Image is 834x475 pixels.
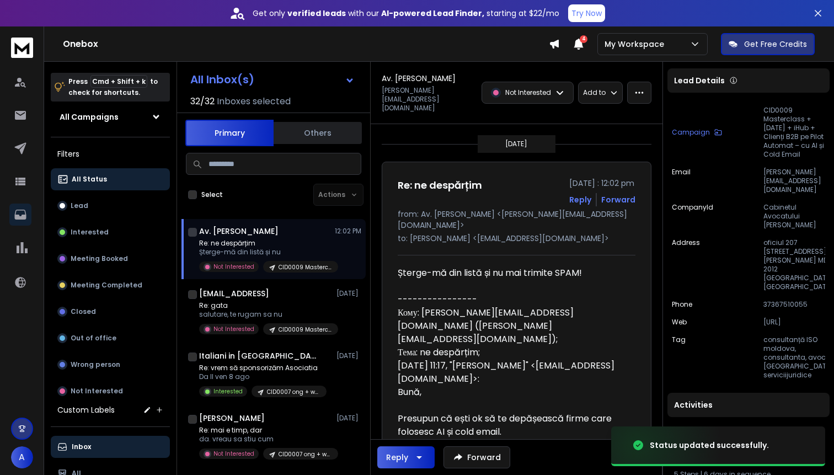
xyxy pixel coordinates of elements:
h1: [PERSON_NAME] [199,413,265,424]
span: Cmd + Shift + k [90,75,147,88]
p: [DATE] : 12:02 pm [569,178,635,189]
button: Try Now [568,4,605,22]
div: Bună, [398,386,627,399]
p: oficiul 207 [STREET_ADDRESS][PERSON_NAME] MD-2012 [GEOGRAPHIC_DATA] [GEOGRAPHIC_DATA] [763,238,825,291]
button: Wrong person [51,354,170,376]
p: CID0009 Masterclass + [DATE] + iHub + Clienți B2B pe Pilot Automat – cu AI și Cold Email [279,325,332,334]
button: All Campaigns [51,106,170,128]
p: Re: vrem să sponsorizăm Asociatia [199,364,327,372]
p: Campaign [672,128,710,137]
p: Interested [71,228,109,237]
button: Primary [185,120,274,146]
p: Re: ne despărțim [199,239,332,248]
button: Forward [443,446,510,468]
p: [PERSON_NAME][EMAIL_ADDRESS][DOMAIN_NAME] [382,86,475,113]
p: Da Il ven 8 ago [199,372,327,381]
div: Кому: [PERSON_NAME][EMAIL_ADDRESS][DOMAIN_NAME] ([PERSON_NAME][EMAIL_ADDRESS][DOMAIN_NAME]); [398,306,627,346]
button: All Inbox(s) [181,68,363,90]
p: Get Free Credits [744,39,807,50]
h1: Av. [PERSON_NAME] [382,73,456,84]
p: consultanță ISO moldova, consultanta, avocat [GEOGRAPHIC_DATA], serviciijuridice [763,335,825,380]
span: 32 / 32 [190,95,215,108]
button: Lead [51,195,170,217]
p: Not Interested [505,88,551,97]
p: [DATE] [336,289,361,298]
button: Out of office [51,327,170,349]
p: [DATE] [505,140,527,148]
p: Șterge-mă din listă și nu [199,248,332,257]
p: Inbox [72,442,91,451]
p: Lead Details [674,75,725,86]
label: Select [201,190,223,199]
h1: Italiani in [GEOGRAPHIC_DATA] [199,350,320,361]
p: to: [PERSON_NAME] <[EMAIL_ADDRESS][DOMAIN_NAME]> [398,233,635,244]
button: Meeting Booked [51,248,170,270]
div: Forward [601,194,635,205]
p: Out of office [71,334,116,343]
div: Status updated successfully. [650,440,769,451]
p: Try Now [571,8,602,19]
p: CID0007 ong + workshop [279,450,332,458]
button: All Status [51,168,170,190]
p: da. vreau sa stiu cum [199,435,332,444]
p: [DATE] [336,351,361,360]
div: ---------------- [398,293,627,306]
p: web [672,318,687,327]
h1: Re: ne despărțim [398,178,482,193]
div: Тема: ne despărțim; [398,346,627,359]
button: Inbox [51,436,170,458]
p: Phone [672,300,692,309]
p: Not Interested [213,263,254,271]
h1: All Campaigns [60,111,119,122]
p: companyId [672,203,713,230]
p: Press to check for shortcuts. [68,76,158,98]
div: Șterge-mă din listă și nu mai trimite SPAM! [398,266,627,280]
span: 4 [580,35,587,43]
p: Not Interested [213,325,254,333]
img: logo [11,38,33,58]
strong: AI-powered Lead Finder, [381,8,484,19]
button: A [11,446,33,468]
button: Meeting Completed [51,274,170,296]
p: tag [672,335,686,380]
p: Meeting Booked [71,254,128,263]
p: Not Interested [71,387,123,396]
h1: All Inbox(s) [190,74,254,85]
p: Meeting Completed [71,281,142,290]
p: Get only with our starting at $22/mo [253,8,559,19]
p: 12:02 PM [335,227,361,236]
button: Campaign [672,106,722,159]
p: All Status [72,175,107,184]
div: Presupun că ești ok să te depășească firme care folosesc AI și cold email. [398,412,627,439]
button: Get Free Credits [721,33,815,55]
p: CID0009 Masterclass + [DATE] + iHub + Clienți B2B pe Pilot Automat – cu AI și Cold Email [763,106,825,159]
h1: [EMAIL_ADDRESS] [199,288,269,299]
p: Interested [213,387,243,396]
p: Re: gata [199,301,332,310]
p: My Workspace [605,39,669,50]
p: Email [672,168,691,194]
p: salutare, te rugam sa nu [199,310,332,319]
button: Reply [377,446,435,468]
p: Re: mai e timp, dar [199,426,332,435]
p: [PERSON_NAME][EMAIL_ADDRESS][DOMAIN_NAME] [763,168,825,194]
p: Closed [71,307,96,316]
h3: Filters [51,146,170,162]
p: Cabinetul Avocatului [PERSON_NAME] [763,203,825,230]
strong: verified leads [287,8,346,19]
button: Closed [51,301,170,323]
button: Reply [569,194,591,205]
p: from: Av. [PERSON_NAME] <[PERSON_NAME][EMAIL_ADDRESS][DOMAIN_NAME]> [398,209,635,231]
h3: Custom Labels [57,404,115,415]
p: [DATE] [336,414,361,423]
p: Add to [583,88,606,97]
p: Not Interested [213,450,254,458]
div: Activities [667,393,830,417]
p: address [672,238,700,291]
h1: Onebox [63,38,549,51]
button: Others [274,121,362,145]
p: CID0009 Masterclass + [DATE] + iHub + Clienți B2B pe Pilot Automat – cu AI și Cold Email [279,263,332,271]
